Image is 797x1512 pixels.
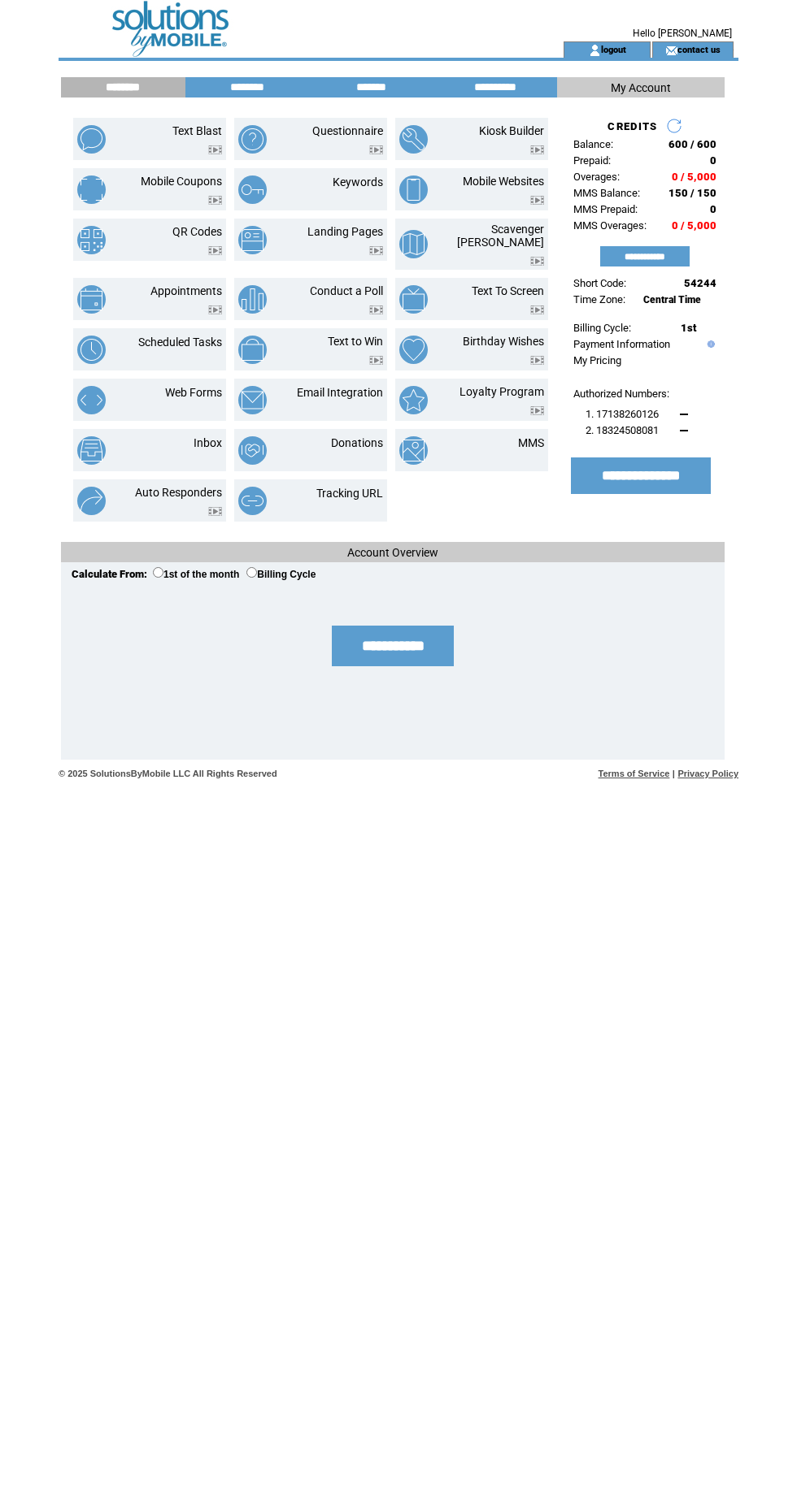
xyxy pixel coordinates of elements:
span: Time Zone: [573,293,625,305]
a: contact us [677,44,721,54]
img: donations.png [238,436,267,465]
label: Billing Cycle [246,569,316,580]
a: Questionnaire [312,124,383,137]
a: Inbox [194,436,222,449]
label: 1st of the month [153,569,239,580]
img: conduct-a-poll.png [238,285,267,314]
a: Loyalty Program [459,385,544,398]
a: My Pricing [573,354,621,366]
a: Auto Responders [135,486,222,499]
a: Tracking URL [316,487,383,500]
span: © 2025 SolutionsByMobile LLC All Rights Reserved [59,769,277,778]
span: 0 / 5,000 [672,171,716,183]
a: Email Integration [297,386,383,399]
img: video.png [369,356,383,365]
img: kiosk-builder.png [399,125,428,154]
img: keywords.png [238,175,267,204]
a: Kiosk Builder [479,124,544,137]
span: Hello [PERSON_NAME] [633,28,732,39]
a: Mobile Websites [463,175,544,188]
img: account_icon.gif [589,44,601,57]
img: video.png [208,196,222,205]
img: scavenger-hunt.png [399,230,428,258]
img: appointments.png [77,285,106,314]
img: video.png [530,257,544,266]
span: 0 / 5,000 [672,219,716,232]
span: 54244 [684,277,716,289]
img: help.gif [703,340,715,348]
img: video.png [369,145,383,154]
img: auto-responders.png [77,487,106,515]
a: Birthday Wishes [463,335,544,348]
a: Landing Pages [307,225,383,238]
span: 0 [710,154,716,167]
img: qr-codes.png [77,226,106,254]
img: video.png [530,305,544,314]
a: logout [601,44,626,54]
span: 0 [710,203,716,215]
span: MMS Prepaid: [573,203,638,215]
img: loyalty-program.png [399,386,428,414]
span: Balance: [573,138,613,150]
img: text-blast.png [77,125,106,154]
img: scheduled-tasks.png [77,336,106,364]
img: questionnaire.png [238,125,267,154]
span: Account Overview [347,546,438,559]
img: web-forms.png [77,386,106,414]
a: Mobile Coupons [141,175,222,188]
input: Billing Cycle [246,567,257,578]
a: Conduct a Poll [310,284,383,297]
img: birthday-wishes.png [399,336,428,364]
img: video.png [530,406,544,415]
a: Terms of Service [599,769,670,778]
a: Payment Information [573,338,670,350]
img: video.png [208,246,222,255]
span: CREDITS [608,120,657,132]
span: Overages: [573,171,620,183]
span: Billing Cycle: [573,322,631,334]
img: video.png [208,145,222,154]
span: 1. 17138260126 [586,408,659,420]
a: Scheduled Tasks [138,336,222,349]
img: landing-pages.png [238,226,267,254]
img: text-to-screen.png [399,285,428,314]
span: Calculate From: [72,568,147,580]
img: video.png [530,196,544,205]
a: QR Codes [172,225,222,238]
img: video.png [369,305,383,314]
img: mobile-coupons.png [77,175,106,204]
span: | [673,769,675,778]
span: MMS Overages: [573,219,647,232]
img: video.png [208,507,222,516]
span: 600 / 600 [669,138,716,150]
a: Keywords [333,175,383,188]
img: inbox.png [77,436,106,465]
span: 1st [681,322,696,334]
span: 150 / 150 [669,187,716,199]
a: Appointments [150,284,222,297]
span: Prepaid: [573,154,611,167]
img: tracking-url.png [238,487,267,515]
input: 1st of the month [153,567,163,578]
a: Privacy Policy [677,769,738,778]
img: mobile-websites.png [399,175,428,204]
a: Text to Win [328,335,383,348]
img: mms.png [399,436,428,465]
a: Scavenger [PERSON_NAME] [457,223,544,249]
img: text-to-win.png [238,336,267,364]
a: MMS [518,436,544,449]
span: Central Time [643,294,701,305]
span: Short Code: [573,277,626,289]
span: My Account [611,81,671,94]
img: contact_us_icon.gif [665,44,677,57]
img: video.png [369,246,383,255]
span: MMS Balance: [573,187,640,199]
a: Text To Screen [472,284,544,297]
span: 2. 18324508081 [586,424,659,436]
img: video.png [530,356,544,365]
a: Donations [331,436,383,449]
a: Web Forms [165,386,222,399]
a: Text Blast [172,124,222,137]
img: video.png [208,305,222,314]
span: Authorized Numbers: [573,388,669,400]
